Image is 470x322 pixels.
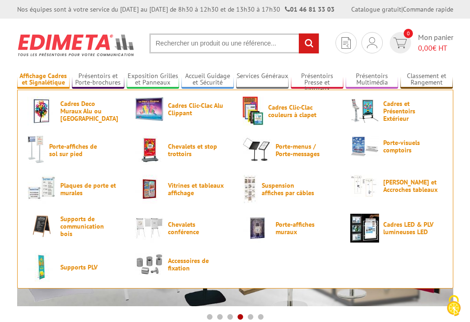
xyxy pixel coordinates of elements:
a: Présentoirs et Porte-brochures [72,72,124,87]
span: Chevalets conférence [168,221,224,236]
span: Cadres Clic-Clac couleurs à clapet [268,104,324,118]
button: Cookies (fenêtre modale) [438,290,470,322]
a: Présentoirs Multimédia [346,72,398,87]
a: Présentoirs Presse et Journaux [291,72,343,87]
a: Porte-affiches muraux [243,214,335,243]
img: Porte-menus / Porte-messages [243,136,271,164]
a: Catalogue gratuit [351,5,401,13]
img: Cadres et Présentoirs Extérieur [350,97,379,125]
span: Porte-affiches de sol sur pied [49,143,105,158]
span: € HT [418,43,453,53]
img: Cadres Clic-Clac couleurs à clapet [243,97,264,125]
img: Cadres Clic-Clac Alu Clippant [135,97,164,121]
span: Cadres Deco Muraux Alu ou [GEOGRAPHIC_DATA] [60,100,116,122]
a: Chevalets conférence [135,214,228,243]
img: Suspension affiches par câbles [243,175,258,204]
img: Porte-affiches muraux [243,214,271,243]
img: Plaques de porte et murales [27,175,56,204]
a: Chevalets et stop trottoirs [135,136,228,164]
span: Supports PLV [60,263,116,271]
a: Vitrines et tableaux affichage [135,175,228,204]
input: rechercher [299,33,319,53]
a: Commande rapide [403,5,453,13]
a: Classement et Rangement [400,72,453,87]
img: Accessoires de fixation [135,253,164,276]
a: Cadres LED & PLV lumineuses LED [350,214,443,243]
a: Porte-visuels comptoirs [350,136,443,157]
img: devis rapide [367,37,377,48]
a: Services Généraux [236,72,289,87]
span: Mon panier [418,32,453,53]
a: Cadres Deco Muraux Alu ou [GEOGRAPHIC_DATA] [27,97,120,125]
span: Porte-affiches muraux [276,221,331,236]
span: Porte-menus / Porte-messages [276,143,331,158]
img: Porte-affiches de sol sur pied [27,136,45,164]
a: [PERSON_NAME] et Accroches tableaux [350,175,443,197]
a: Porte-menus / Porte-messages [243,136,335,164]
a: Accessoires de fixation [135,253,228,276]
span: Supports de communication bois [60,215,116,237]
img: Chevalets et stop trottoirs [135,136,164,164]
a: Cadres et Présentoirs Extérieur [350,97,443,125]
img: Présentoir, panneau, stand - Edimeta - PLV, affichage, mobilier bureau, entreprise [17,28,135,62]
span: Porte-visuels comptoirs [383,139,439,154]
img: Cimaises et Accroches tableaux [350,175,379,197]
span: Cadres et Présentoirs Extérieur [383,100,439,122]
div: | [351,5,453,14]
a: devis rapide 0 Mon panier 0,00€ HT [387,32,453,53]
img: Porte-visuels comptoirs [350,136,379,157]
a: Affichage Cadres et Signalétique [17,72,70,87]
span: Vitrines et tableaux affichage [168,182,224,197]
span: 0,00 [418,43,432,53]
span: 0 [404,29,413,38]
img: Supports de communication bois [27,214,56,238]
a: Cadres Clic-Clac Alu Clippant [135,97,228,121]
img: devis rapide [393,38,407,48]
img: Cadres Deco Muraux Alu ou Bois [27,97,56,125]
input: Rechercher un produit ou une référence... [149,33,319,53]
a: Porte-affiches de sol sur pied [27,136,120,164]
a: Plaques de porte et murales [27,175,120,204]
strong: 01 46 81 33 03 [285,5,335,13]
img: devis rapide [341,37,351,49]
img: Cookies (fenêtre modale) [442,294,465,317]
a: Exposition Grilles et Panneaux [127,72,179,87]
span: [PERSON_NAME] et Accroches tableaux [383,178,439,193]
span: Suspension affiches par câbles [262,182,317,197]
img: Cadres LED & PLV lumineuses LED [350,214,379,243]
span: Plaques de porte et murales [60,182,116,197]
span: Cadres LED & PLV lumineuses LED [383,221,439,236]
span: Accessoires de fixation [168,257,224,272]
span: Chevalets et stop trottoirs [168,143,224,158]
a: Accueil Guidage et Sécurité [181,72,234,87]
a: Cadres Clic-Clac couleurs à clapet [243,97,335,125]
a: Supports de communication bois [27,214,120,238]
span: Cadres Clic-Clac Alu Clippant [168,102,224,117]
a: Suspension affiches par câbles [243,175,335,204]
img: Chevalets conférence [135,214,164,243]
a: Supports PLV [27,253,120,282]
img: Vitrines et tableaux affichage [135,175,164,204]
img: Supports PLV [27,253,56,282]
div: Nos équipes sont à votre service du [DATE] au [DATE] de 8h30 à 12h30 et de 13h30 à 17h30 [17,5,335,14]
